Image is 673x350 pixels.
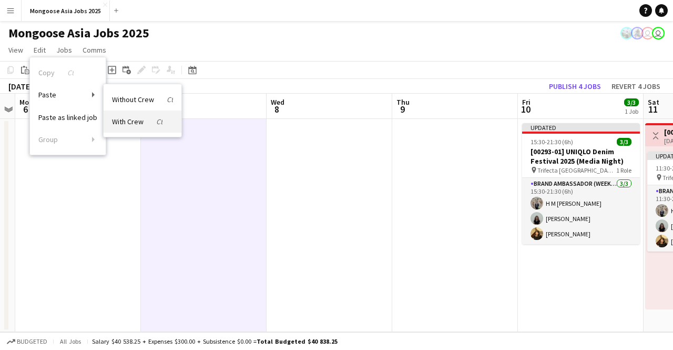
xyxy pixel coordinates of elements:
[522,147,640,166] h3: [00293-01] UNIQLO Denim Festival 2025 (Media Night)
[269,103,284,115] span: 8
[521,103,531,115] span: 10
[522,97,531,107] span: Fri
[29,43,50,57] a: Edit
[18,103,33,115] span: 6
[52,43,76,57] a: Jobs
[8,81,33,92] div: [DATE]
[112,117,162,126] span: With Crew
[652,27,665,39] app-user-avatar: SOE YAZAR HTUN
[646,103,659,115] span: 11
[22,1,110,21] button: Mongoose Asia Jobs 2025
[522,123,640,132] div: Updated
[522,178,640,244] app-card-role: Brand Ambassador (weekday)3/315:30-21:30 (6h)H M [PERSON_NAME][PERSON_NAME][PERSON_NAME]
[104,88,181,111] a: Paste Without Crew
[625,107,638,115] div: 1 Job
[4,43,27,57] a: View
[271,97,284,107] span: Wed
[78,43,110,57] a: Comms
[38,113,97,122] span: Paste as linked job
[531,138,573,146] span: 15:30-21:30 (6h)
[616,166,631,174] span: 1 Role
[156,117,162,126] i: Ctrl+Shift+V
[5,336,49,347] button: Budgeted
[620,27,633,39] app-user-avatar: Adriana Ghazali
[624,98,639,106] span: 3/3
[545,79,605,93] button: Publish 4 jobs
[607,79,665,93] button: Revert 4 jobs
[648,97,659,107] span: Sat
[641,27,654,39] app-user-avatar: SOE YAZAR HTUN
[522,123,640,244] app-job-card: Updated15:30-21:30 (6h)3/3[00293-01] UNIQLO Denim Festival 2025 (Media Night) Trifecta [GEOGRAPHI...
[17,338,47,345] span: Budgeted
[19,97,33,107] span: Mon
[167,95,173,104] i: Ctrl+V
[30,106,106,128] a: Paste as linked job
[537,166,616,174] span: Trifecta [GEOGRAPHIC_DATA]
[58,337,83,345] span: All jobs
[257,337,338,345] span: Total Budgeted $40 838.25
[34,45,46,55] span: Edit
[8,25,149,41] h1: Mongoose Asia Jobs 2025
[395,103,410,115] span: 9
[83,45,106,55] span: Comms
[617,138,631,146] span: 3/3
[30,84,106,106] a: Paste
[396,97,410,107] span: Thu
[56,45,72,55] span: Jobs
[104,111,181,133] a: Paste With Crew
[8,45,23,55] span: View
[38,90,56,99] span: Paste
[112,95,173,104] span: Without Crew
[631,27,644,39] app-user-avatar: Kristie Rodrigues
[92,337,338,345] div: Salary $40 538.25 + Expenses $300.00 + Subsistence $0.00 =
